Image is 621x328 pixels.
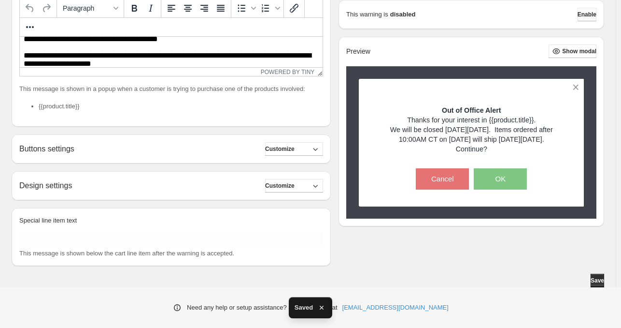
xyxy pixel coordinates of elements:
[19,250,234,257] span: This message is shown below the cart line item after the warning is accepted.
[416,168,469,190] button: Cancel
[63,4,110,12] span: Paragraph
[591,274,604,287] button: Save
[314,68,323,76] div: Resize
[20,37,323,67] iframe: Rich Text Area
[295,303,313,313] span: Saved
[19,144,74,153] h2: Buttons settings
[39,102,323,111] li: {{product.title}}
[261,69,315,75] a: Powered by Tiny
[265,145,295,153] span: Customize
[578,11,596,18] span: Enable
[578,8,596,21] button: Enable
[549,45,596,58] button: Show modal
[442,106,501,114] strong: Out of Office Alert
[376,125,567,154] p: We will be closed [DATE][DATE]. Items ordered after 10:00AM CT on [DATE] will ship [DATE][DATE]. ...
[346,10,388,19] p: This warning is
[19,217,77,224] span: Special line item text
[265,142,323,156] button: Customize
[591,277,604,284] span: Save
[346,47,370,56] h2: Preview
[342,303,449,313] a: [EMAIL_ADDRESS][DOMAIN_NAME]
[474,168,527,190] button: OK
[22,19,38,35] button: More...
[19,181,72,190] h2: Design settings
[390,10,416,19] strong: disabled
[19,84,323,94] p: This message is shown in a popup when a customer is trying to purchase one of the products involved:
[265,182,295,190] span: Customize
[562,47,596,55] span: Show modal
[265,179,323,193] button: Customize
[376,115,567,125] p: Thanks for your interest in {{product.title}}.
